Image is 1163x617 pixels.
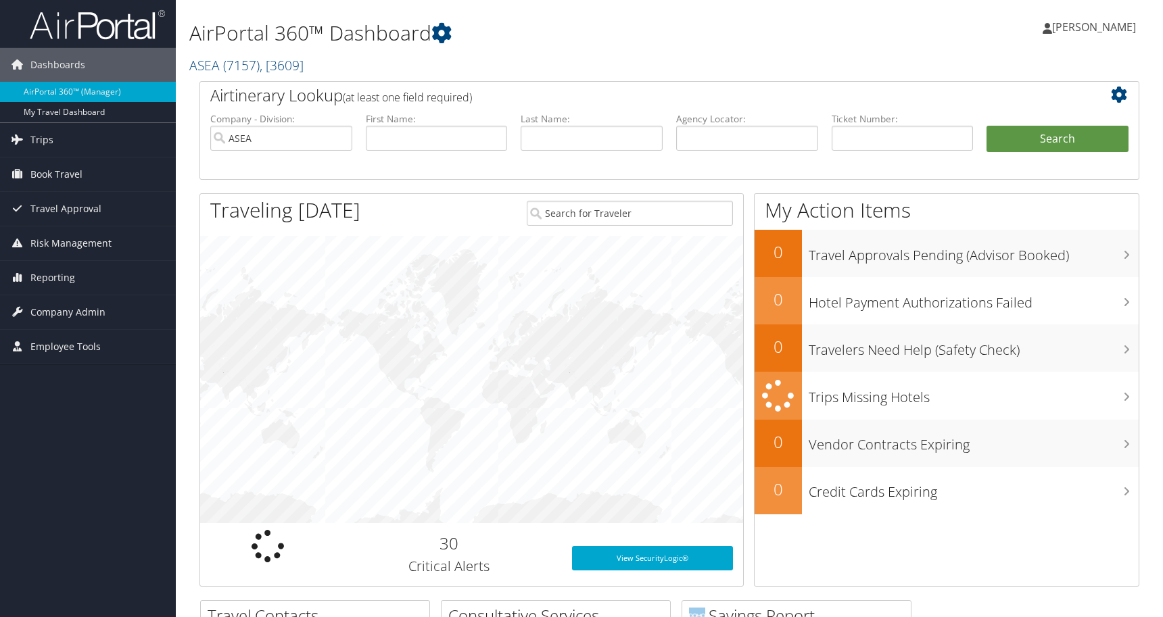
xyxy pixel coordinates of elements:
label: First Name: [366,112,508,126]
h2: 0 [755,430,802,453]
span: Employee Tools [30,330,101,364]
a: Trips Missing Hotels [755,372,1139,420]
img: airportal-logo.png [30,9,165,41]
h1: AirPortal 360™ Dashboard [189,19,830,47]
label: Ticket Number: [832,112,974,126]
span: Book Travel [30,157,82,191]
h3: Credit Cards Expiring [809,476,1139,501]
h3: Hotel Payment Authorizations Failed [809,287,1139,312]
h3: Travelers Need Help (Safety Check) [809,334,1139,360]
span: [PERSON_NAME] [1052,20,1136,34]
span: Risk Management [30,226,112,260]
button: Search [987,126,1129,153]
span: , [ 3609 ] [260,56,304,74]
h2: Airtinerary Lookup [210,84,1050,107]
a: View SecurityLogic® [572,546,733,570]
h2: 0 [755,288,802,311]
label: Agency Locator: [676,112,818,126]
span: Company Admin [30,295,105,329]
h2: 0 [755,478,802,501]
span: Dashboards [30,48,85,82]
h3: Travel Approvals Pending (Advisor Booked) [809,239,1139,265]
label: Last Name: [521,112,663,126]
span: Reporting [30,261,75,295]
a: 0Travel Approvals Pending (Advisor Booked) [755,230,1139,277]
span: Trips [30,123,53,157]
h3: Trips Missing Hotels [809,381,1139,407]
a: 0Vendor Contracts Expiring [755,420,1139,467]
h2: 30 [346,532,552,555]
span: (at least one field required) [343,90,472,105]
a: [PERSON_NAME] [1043,7,1149,47]
h2: 0 [755,335,802,358]
span: ( 7157 ) [223,56,260,74]
h1: Traveling [DATE] [210,196,360,224]
a: 0Credit Cards Expiring [755,467,1139,514]
a: ASEA [189,56,304,74]
label: Company - Division: [210,112,352,126]
span: Travel Approval [30,192,101,226]
input: Search for Traveler [527,201,732,226]
h3: Vendor Contracts Expiring [809,428,1139,454]
h2: 0 [755,241,802,264]
h3: Critical Alerts [346,557,552,576]
a: 0Hotel Payment Authorizations Failed [755,277,1139,324]
h1: My Action Items [755,196,1139,224]
a: 0Travelers Need Help (Safety Check) [755,324,1139,372]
